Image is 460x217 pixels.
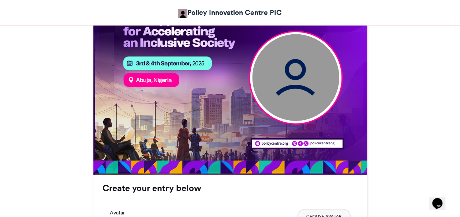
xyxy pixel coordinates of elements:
[178,7,282,18] a: Policy Innovation Centre PIC
[102,184,358,193] h3: Create your entry below
[429,188,453,210] iframe: chat widget
[110,209,125,217] label: Avatar
[178,9,187,18] img: Policy Innovation Centre PIC
[252,34,339,121] img: user_circle.png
